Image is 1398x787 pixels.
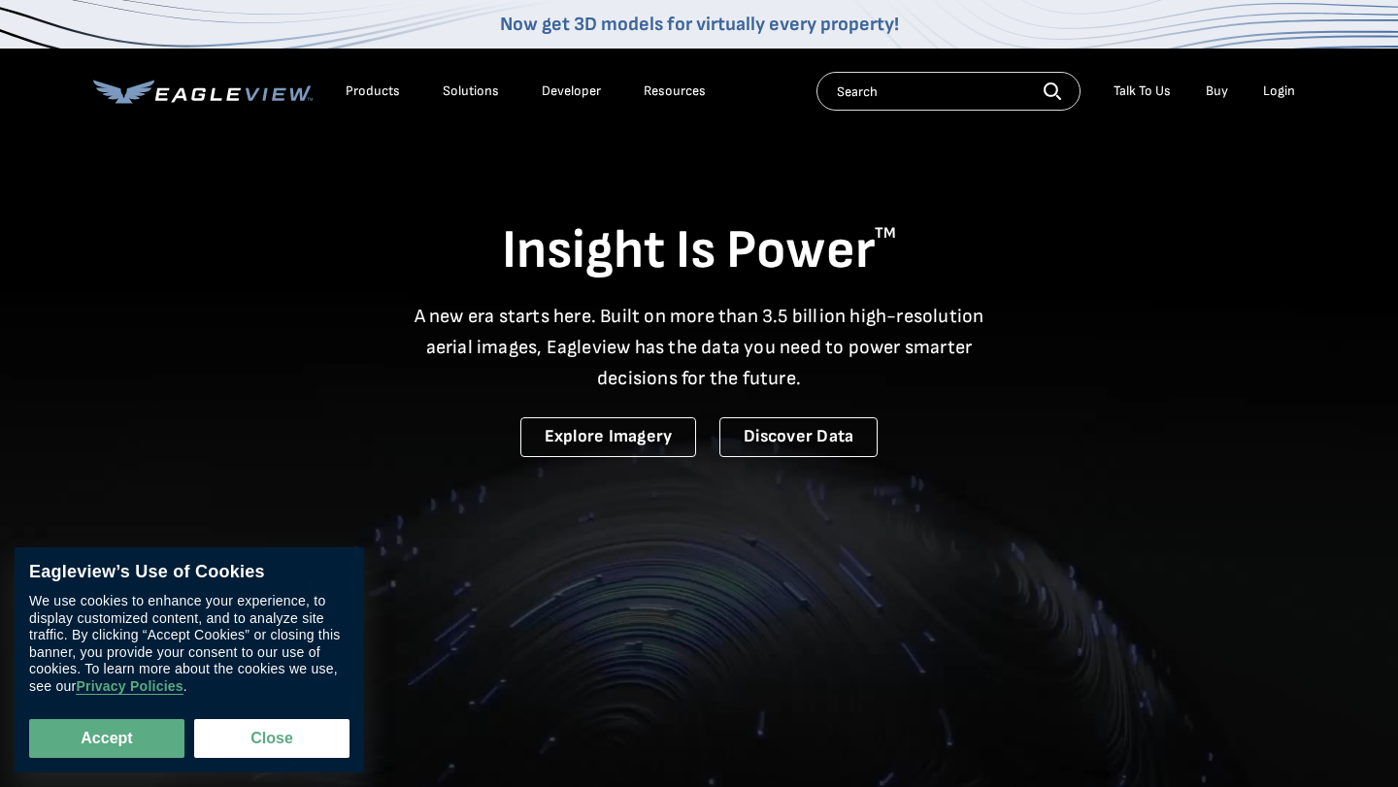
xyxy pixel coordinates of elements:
a: Explore Imagery [520,417,697,457]
p: A new era starts here. Built on more than 3.5 billion high-resolution aerial images, Eagleview ha... [402,301,996,394]
div: Resources [644,82,706,100]
a: Developer [542,82,601,100]
h1: Insight Is Power [93,217,1305,285]
a: Discover Data [719,417,878,457]
div: Products [346,82,400,100]
div: Talk To Us [1114,82,1171,100]
button: Close [194,719,349,758]
sup: TM [875,224,896,243]
a: Now get 3D models for virtually every property! [500,13,899,36]
a: Privacy Policies [76,678,183,695]
a: Buy [1206,82,1228,100]
button: Accept [29,719,184,758]
div: Eagleview’s Use of Cookies [29,562,349,583]
div: Login [1263,82,1295,100]
div: We use cookies to enhance your experience, to display customized content, and to analyze site tra... [29,593,349,695]
div: Solutions [443,82,499,100]
input: Search [816,72,1081,111]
